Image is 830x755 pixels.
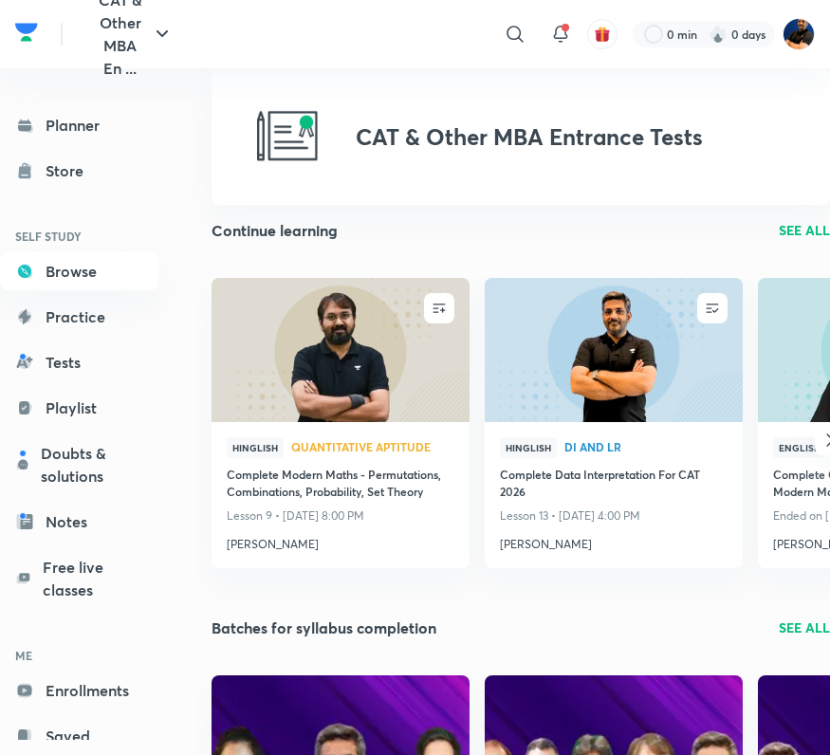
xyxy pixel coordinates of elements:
[212,278,470,422] a: new-thumbnail
[564,441,728,454] a: DI and LR
[209,276,471,423] img: new-thumbnail
[485,278,743,422] a: new-thumbnail
[500,504,728,528] p: Lesson 13 • [DATE] 4:00 PM
[482,276,745,423] img: new-thumbnail
[227,504,454,528] p: Lesson 9 • [DATE] 8:00 PM
[15,18,38,51] a: Company Logo
[212,620,436,635] h2: Batches for syllabus completion
[291,441,454,452] span: Quantitative Aptitude
[500,466,728,504] a: Complete Data Interpretation For CAT 2026
[594,26,611,43] img: avatar
[291,441,454,454] a: Quantitative Aptitude
[227,528,454,553] a: [PERSON_NAME]
[587,19,618,49] button: avatar
[15,18,38,46] img: Company Logo
[212,223,338,238] h2: Continue learning
[356,123,703,151] h2: CAT & Other MBA Entrance Tests
[779,220,830,240] a: SEE ALL
[227,437,284,458] span: Hinglish
[500,528,728,553] a: [PERSON_NAME]
[779,617,830,637] a: SEE ALL
[783,18,815,50] img: Saral Nashier
[661,681,809,734] iframe: Help widget launcher
[564,441,728,452] span: DI and LR
[46,159,95,182] div: Store
[257,106,318,167] img: CAT & Other MBA Entrance Tests
[500,437,557,458] span: Hinglish
[227,466,454,504] a: Complete Modern Maths - Permutations, Combinations, Probability, Set Theory
[773,437,826,458] span: English
[709,25,728,44] img: streak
